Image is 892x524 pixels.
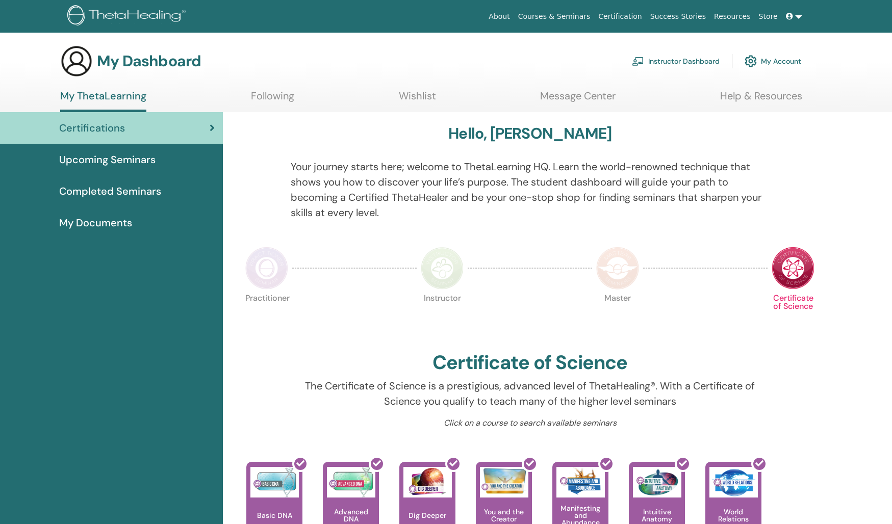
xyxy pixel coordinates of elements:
h2: Certificate of Science [432,351,627,375]
img: Master [596,247,639,290]
a: Following [251,90,294,110]
span: Certifications [59,120,125,136]
p: The Certificate of Science is a prestigious, advanced level of ThetaHealing®. With a Certificate ... [291,378,769,409]
p: Your journey starts here; welcome to ThetaLearning HQ. Learn the world-renowned technique that sh... [291,159,769,220]
a: My ThetaLearning [60,90,146,112]
a: Instructor Dashboard [632,50,720,72]
p: Instructor [421,294,464,337]
p: Intuitive Anatomy [629,508,685,522]
img: cog.svg [745,53,757,70]
p: World Relations [705,508,761,522]
p: Certificate of Science [772,294,814,337]
p: Dig Deeper [404,512,450,519]
img: Certificate of Science [772,247,814,290]
p: Click on a course to search available seminars [291,417,769,429]
a: Wishlist [399,90,436,110]
span: My Documents [59,215,132,230]
a: Message Center [540,90,616,110]
img: Intuitive Anatomy [633,467,681,497]
a: About [485,7,514,26]
img: generic-user-icon.jpg [60,45,93,77]
img: Manifesting and Abundance [556,467,605,497]
img: World Relations [709,467,758,497]
a: Certification [594,7,646,26]
img: chalkboard-teacher.svg [632,57,644,66]
img: You and the Creator [480,467,528,495]
h3: Hello, [PERSON_NAME] [448,124,611,143]
img: Practitioner [245,247,288,290]
img: logo.png [67,5,189,28]
a: Success Stories [646,7,710,26]
span: Upcoming Seminars [59,152,156,167]
p: You and the Creator [476,508,532,522]
img: Basic DNA [250,467,299,497]
img: Instructor [421,247,464,290]
a: Store [755,7,782,26]
p: Advanced DNA [323,508,379,522]
img: Advanced DNA [327,467,375,497]
a: Help & Resources [720,90,802,110]
span: Completed Seminars [59,184,161,199]
p: Master [596,294,639,337]
a: Courses & Seminars [514,7,595,26]
p: Practitioner [245,294,288,337]
h3: My Dashboard [97,52,201,70]
a: My Account [745,50,801,72]
img: Dig Deeper [403,467,452,497]
a: Resources [710,7,755,26]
